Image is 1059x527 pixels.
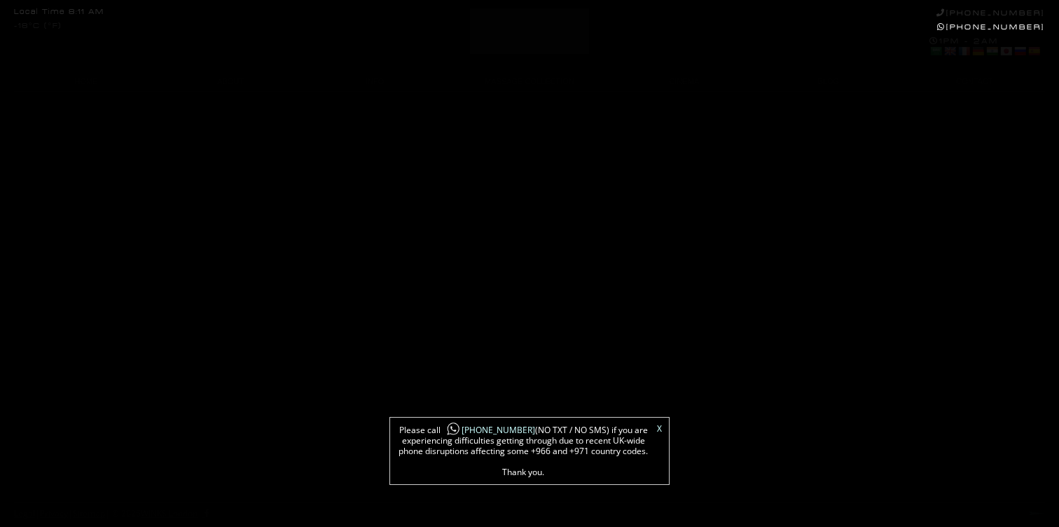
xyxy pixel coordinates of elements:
[14,502,209,525] div: | | | © 2025 |
[14,72,158,91] a: HOME
[14,507,35,519] a: Legal
[40,507,68,519] a: Privacy
[441,424,535,436] a: [PHONE_NUMBER]
[14,22,62,30] div: -18°C (°F)
[14,8,104,16] div: Local Time 8:11 AM
[943,46,956,57] a: English
[612,72,756,91] a: CINEMA
[957,46,970,57] a: French
[985,46,998,57] a: Hindi
[756,72,901,91] a: BLOG
[937,22,1045,32] a: [PHONE_NUMBER]
[447,72,612,91] a: MASSAGE COLLECTION
[1027,46,1040,57] a: Spanish
[1028,511,1045,516] a: Next
[936,8,1045,18] a: [PHONE_NUMBER]
[303,72,447,91] a: INFO
[971,46,984,57] a: German
[397,425,649,477] span: Please call (NO TXT / NO SMS) if you are experiencing difficulties getting through due to recent ...
[158,72,303,91] a: ABOUT
[929,36,1045,59] div: 1PM - 2AM
[73,507,105,519] a: Sitemap
[901,72,1045,91] a: CONTACT
[929,46,942,57] a: Arabic
[1013,46,1026,57] a: Russian
[446,422,460,437] img: whatsapp-icon1.png
[657,425,662,433] a: X
[141,507,198,519] a: WINKS London
[999,46,1012,57] a: Japanese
